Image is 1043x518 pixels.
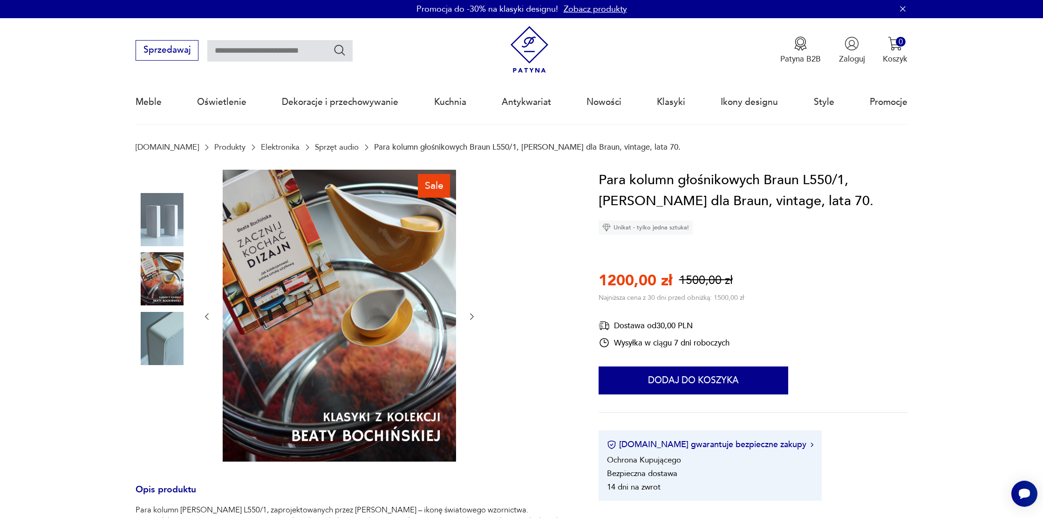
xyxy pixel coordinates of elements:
[814,81,834,124] a: Style
[599,270,672,291] p: 1200,00 zł
[261,143,300,152] a: Elektronika
[214,143,245,152] a: Produkty
[839,54,865,64] p: Zaloguj
[607,482,661,492] li: 14 dni na zwrot
[502,81,551,124] a: Antykwariat
[136,193,189,246] img: Zdjęcie produktu Para kolumn głośnikowych Braun L550/1, Dieter Rams dla Braun, vintage, lata 70.
[793,36,808,51] img: Ikona medalu
[599,221,693,235] div: Unikat - tylko jedna sztuka!
[564,3,627,15] a: Zobacz produkty
[416,3,558,15] p: Promocja do -30% na klasyki designu!
[136,312,189,365] img: Zdjęcie produktu Para kolumn głośnikowych Braun L550/1, Dieter Rams dla Braun, vintage, lata 70.
[599,170,907,212] h1: Para kolumn głośnikowych Braun L550/1, [PERSON_NAME] dla Braun, vintage, lata 70.
[780,54,821,64] p: Patyna B2B
[374,143,681,152] p: Para kolumn głośnikowych Braun L550/1, [PERSON_NAME] dla Braun, vintage, lata 70.
[136,252,189,305] img: Zdjęcie produktu Para kolumn głośnikowych Braun L550/1, Dieter Rams dla Braun, vintage, lata 70.
[883,36,907,64] button: 0Koszyk
[888,36,902,51] img: Ikona koszyka
[870,81,907,124] a: Promocje
[657,81,685,124] a: Klasyki
[607,468,677,479] li: Bezpieczna dostawa
[282,81,398,124] a: Dekoracje i przechowywanie
[418,174,450,197] div: Sale
[845,36,859,51] img: Ikonka użytkownika
[333,43,347,57] button: Szukaj
[197,81,246,124] a: Oświetlenie
[599,320,729,332] div: Dostawa od 30,00 PLN
[136,47,198,55] a: Sprzedawaj
[839,36,865,64] button: Zaloguj
[780,36,821,64] a: Ikona medaluPatyna B2B
[780,36,821,64] button: Patyna B2B
[602,223,611,232] img: Ikona diamentu
[586,81,621,124] a: Nowości
[223,170,456,462] img: Zdjęcie produktu Para kolumn głośnikowych Braun L550/1, Dieter Rams dla Braun, vintage, lata 70.
[136,486,572,505] h3: Opis produktu
[607,439,813,450] button: [DOMAIN_NAME] gwarantuje bezpieczne zakupy
[607,455,681,465] li: Ochrona Kupującego
[599,293,744,302] p: Najniższa cena z 30 dni przed obniżką: 1500,00 zł
[721,81,778,124] a: Ikony designu
[896,37,906,47] div: 0
[811,442,813,447] img: Ikona strzałki w prawo
[1011,481,1037,507] iframe: Smartsupp widget button
[679,272,733,289] p: 1500,00 zł
[136,143,199,152] a: [DOMAIN_NAME]
[599,366,788,394] button: Dodaj do koszyka
[136,81,162,124] a: Meble
[599,337,729,348] div: Wysyłka w ciągu 7 dni roboczych
[607,440,616,449] img: Ikona certyfikatu
[315,143,359,152] a: Sprzęt audio
[136,40,198,61] button: Sprzedawaj
[599,320,610,332] img: Ikona dostawy
[883,54,907,64] p: Koszyk
[434,81,466,124] a: Kuchnia
[506,26,553,73] img: Patyna - sklep z meblami i dekoracjami vintage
